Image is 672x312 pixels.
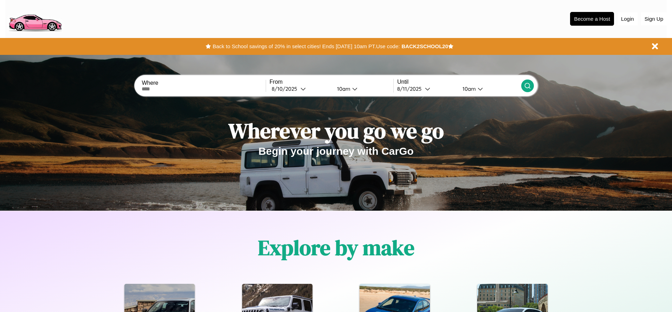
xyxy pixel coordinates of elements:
label: From [270,79,393,85]
div: 10am [334,85,352,92]
button: Become a Host [570,12,614,26]
label: Until [397,79,521,85]
button: 10am [457,85,521,93]
div: 10am [459,85,478,92]
button: Login [618,12,638,25]
img: logo [5,4,65,33]
div: 8 / 11 / 2025 [397,85,425,92]
button: 10am [331,85,393,93]
button: 8/10/2025 [270,85,331,93]
div: 8 / 10 / 2025 [272,85,301,92]
b: BACK2SCHOOL20 [401,43,448,49]
button: Sign Up [641,12,667,25]
button: Back to School savings of 20% in select cities! Ends [DATE] 10am PT.Use code: [211,42,401,51]
label: Where [142,80,265,86]
h1: Explore by make [258,233,414,262]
